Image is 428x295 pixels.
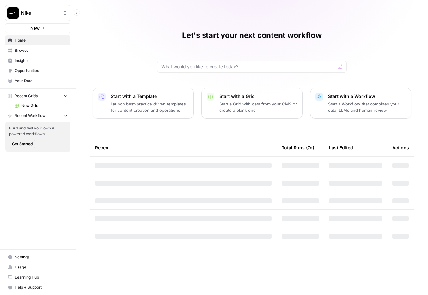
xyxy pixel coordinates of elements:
[15,38,68,43] span: Home
[5,282,70,292] button: Help + Support
[15,285,68,290] span: Help + Support
[5,272,70,282] a: Learning Hub
[161,63,335,70] input: What would you like to create today?
[15,78,68,84] span: Your Data
[310,88,411,119] button: Start with a WorkflowStart a Workflow that combines your data, LLMs and human review
[5,45,70,56] a: Browse
[15,58,68,63] span: Insights
[15,93,38,99] span: Recent Grids
[15,254,68,260] span: Settings
[5,5,70,21] button: Workspace: Nike
[30,25,40,31] span: New
[219,101,297,113] p: Start a Grid with data from your CMS or create a blank one
[21,10,59,16] span: Nike
[329,139,353,156] div: Last Edited
[9,140,35,148] button: Get Started
[5,111,70,120] button: Recent Workflows
[5,35,70,45] a: Home
[328,101,406,113] p: Start a Workflow that combines your data, LLMs and human review
[5,252,70,262] a: Settings
[392,139,409,156] div: Actions
[5,66,70,76] a: Opportunities
[21,103,68,109] span: New Grid
[5,262,70,272] a: Usage
[111,93,188,99] p: Start with a Template
[182,30,322,40] h1: Let's start your next content workflow
[5,56,70,66] a: Insights
[93,88,194,119] button: Start with a TemplateLaunch best-practice driven templates for content creation and operations
[201,88,303,119] button: Start with a GridStart a Grid with data from your CMS or create a blank one
[15,264,68,270] span: Usage
[15,48,68,53] span: Browse
[15,274,68,280] span: Learning Hub
[219,93,297,99] p: Start with a Grid
[9,125,67,137] span: Build and test your own AI powered workflows
[15,68,68,74] span: Opportunities
[5,91,70,101] button: Recent Grids
[12,141,33,147] span: Get Started
[15,113,47,118] span: Recent Workflows
[5,23,70,33] button: New
[111,101,188,113] p: Launch best-practice driven templates for content creation and operations
[282,139,314,156] div: Total Runs (7d)
[95,139,272,156] div: Recent
[5,76,70,86] a: Your Data
[328,93,406,99] p: Start with a Workflow
[12,101,70,111] a: New Grid
[7,7,19,19] img: Nike Logo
